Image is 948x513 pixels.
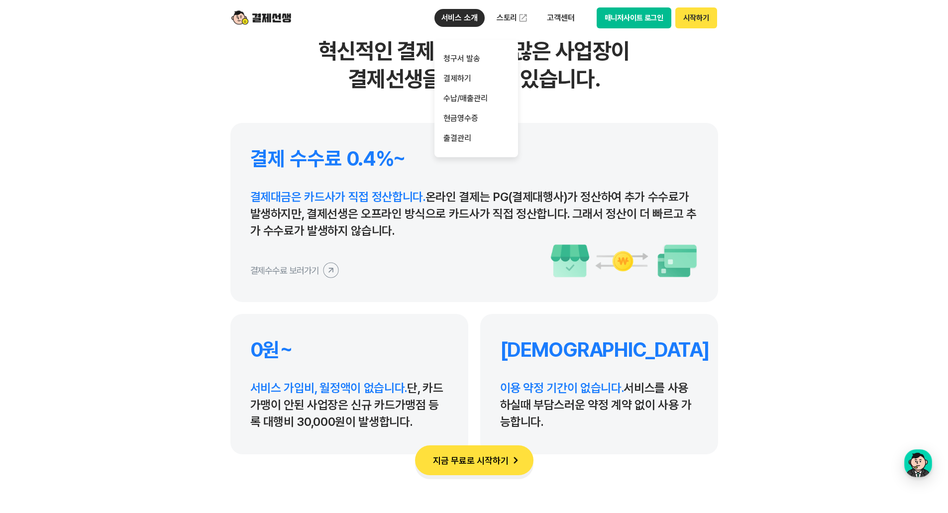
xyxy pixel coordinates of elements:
img: 화살표 아이콘 [509,453,523,467]
button: 매니저사이트 로그인 [597,7,672,28]
a: 설정 [128,315,191,340]
h4: 결제 수수료 0.4%~ [250,147,698,171]
span: 대화 [91,331,103,339]
a: 스토리 [490,8,535,28]
a: 현금영수증 [434,108,518,128]
a: 출결관리 [434,128,518,148]
h2: 혁신적인 결제 서비스로 많은 사업장이 결제선생을 선택하고 있습니다. [230,37,718,93]
span: 설정 [154,330,166,338]
span: 결제대금은 카드사가 직접 정산합니다. [250,190,425,204]
a: 홈 [3,315,66,340]
a: 결제하기 [434,69,518,89]
img: logo [231,8,291,27]
button: 지금 무료로 시작하기 [415,445,533,475]
h4: 0원~ [250,338,448,362]
button: 결제수수료 보러가기 [250,262,339,278]
p: 단, 카드가맹이 안된 사업장은 신규 카드가맹점 등록 대행비 30,000원이 발생합니다. [250,380,448,430]
span: 서비스 가입비, 월정액이 없습니다. [250,381,408,395]
p: 서비스 소개 [434,9,485,27]
p: 서비스를 사용하실때 부담스러운 약정 계약 없이 사용 가능합니다. [500,380,698,430]
p: 고객센터 [540,9,581,27]
span: 이용 약정 기간이 없습니다. [500,381,624,395]
img: 수수료 이미지 [550,243,698,278]
h4: [DEMOGRAPHIC_DATA] [500,338,698,362]
span: 홈 [31,330,37,338]
a: 대화 [66,315,128,340]
p: 온라인 결제는 PG(결제대행사)가 정산하여 추가 수수료가 발생하지만, 결제선생은 오프라인 방식으로 카드사가 직접 정산합니다. 그래서 정산이 더 빠르고 추가 수수료가 발생하지 ... [250,189,698,239]
a: 청구서 발송 [434,49,518,69]
img: 외부 도메인 오픈 [518,13,528,23]
a: 수납/매출관리 [434,89,518,108]
button: 시작하기 [675,7,717,28]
